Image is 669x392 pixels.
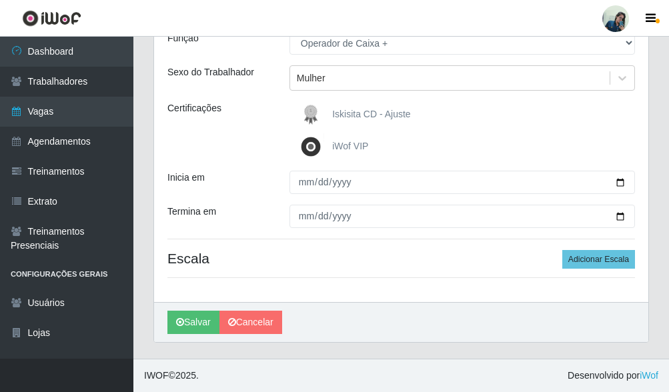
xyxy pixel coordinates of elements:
label: Sexo do Trabalhador [167,65,254,79]
div: Mulher [297,71,325,85]
h4: Escala [167,250,635,267]
button: Adicionar Escala [562,250,635,269]
span: Desenvolvido por [568,369,658,383]
img: CoreUI Logo [22,10,81,27]
label: Certificações [167,101,221,115]
input: 00/00/0000 [289,171,635,194]
label: Termina em [167,205,216,219]
a: iWof [640,370,658,381]
span: © 2025 . [144,369,199,383]
img: Iskisita CD - Ajuste [297,101,329,128]
a: Cancelar [219,311,282,334]
input: 00/00/0000 [289,205,635,228]
button: Salvar [167,311,219,334]
span: IWOF [144,370,169,381]
span: iWof VIP [332,141,368,151]
img: iWof VIP [297,133,329,160]
span: Iskisita CD - Ajuste [332,109,410,119]
label: Função [167,31,199,45]
label: Inicia em [167,171,205,185]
